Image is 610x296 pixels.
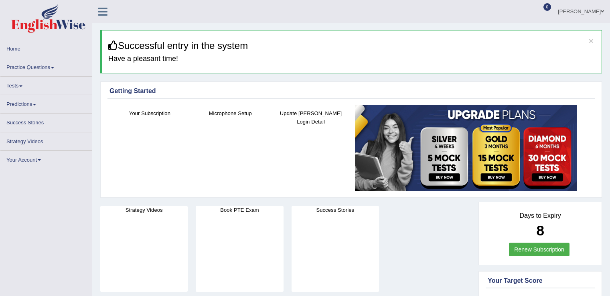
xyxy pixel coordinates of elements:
[0,77,92,92] a: Tests
[292,206,379,214] h4: Success Stories
[113,109,186,118] h4: Your Subscription
[543,3,551,11] span: 0
[100,206,188,214] h4: Strategy Videos
[509,243,569,256] a: Renew Subscription
[536,223,544,238] b: 8
[108,55,596,63] h4: Have a pleasant time!
[196,206,283,214] h4: Book PTE Exam
[109,86,593,96] div: Getting Started
[0,132,92,148] a: Strategy Videos
[0,95,92,111] a: Predictions
[0,151,92,166] a: Your Account
[108,41,596,51] h3: Successful entry in the system
[488,212,593,219] h4: Days to Expiry
[0,58,92,74] a: Practice Questions
[0,40,92,55] a: Home
[355,105,577,191] img: small5.jpg
[194,109,267,118] h4: Microphone Setup
[488,276,593,286] div: Your Target Score
[589,36,594,45] button: ×
[0,114,92,129] a: Success Stories
[275,109,347,126] h4: Update [PERSON_NAME] Login Detail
